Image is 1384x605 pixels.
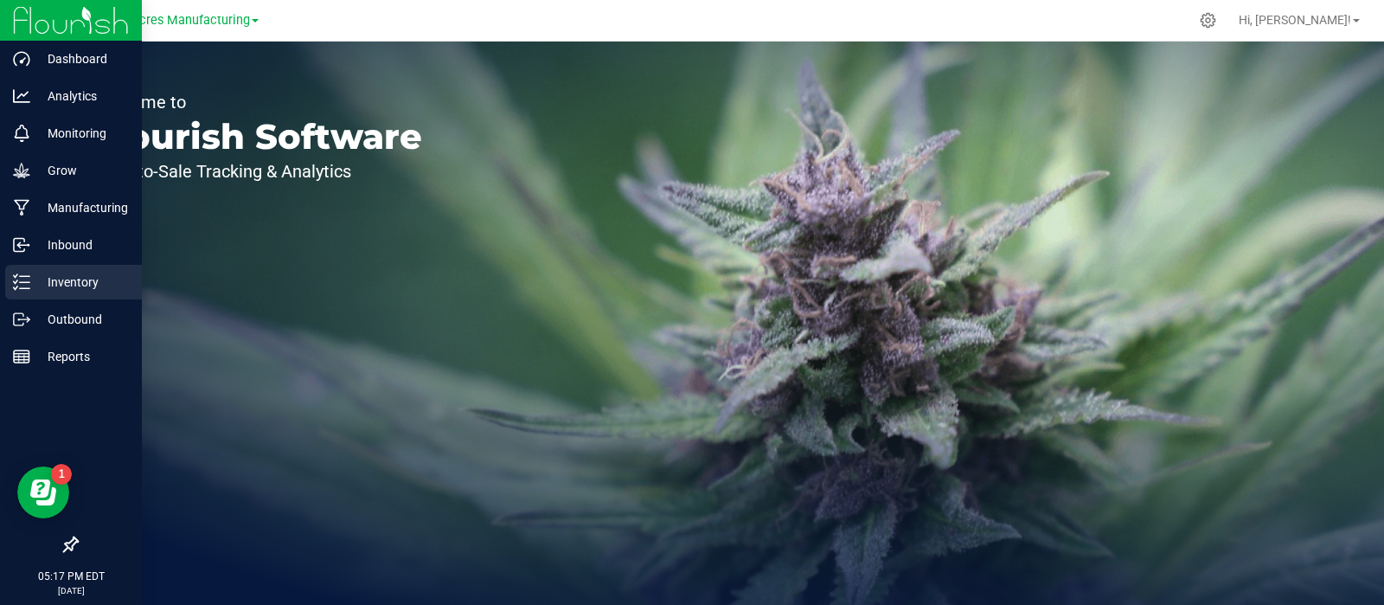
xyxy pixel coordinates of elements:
inline-svg: Outbound [13,311,30,328]
p: Analytics [30,86,134,106]
p: Dashboard [30,48,134,69]
p: Outbound [30,309,134,330]
inline-svg: Manufacturing [13,199,30,216]
p: Inbound [30,235,134,255]
p: Flourish Software [93,119,422,154]
p: Manufacturing [30,197,134,218]
inline-svg: Reports [13,348,30,365]
p: Reports [30,346,134,367]
iframe: Resource center unread badge [51,464,72,485]
inline-svg: Inventory [13,274,30,291]
span: Green Acres Manufacturing [94,13,250,28]
inline-svg: Dashboard [13,50,30,68]
p: 05:17 PM EDT [8,569,134,584]
p: Monitoring [30,123,134,144]
p: Seed-to-Sale Tracking & Analytics [93,163,422,180]
p: Welcome to [93,93,422,111]
iframe: Resource center [17,467,69,518]
inline-svg: Analytics [13,87,30,105]
p: Grow [30,160,134,181]
p: [DATE] [8,584,134,597]
inline-svg: Grow [13,162,30,179]
span: Hi, [PERSON_NAME]! [1239,13,1351,27]
div: Manage settings [1197,12,1219,29]
inline-svg: Inbound [13,236,30,254]
p: Inventory [30,272,134,293]
inline-svg: Monitoring [13,125,30,142]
